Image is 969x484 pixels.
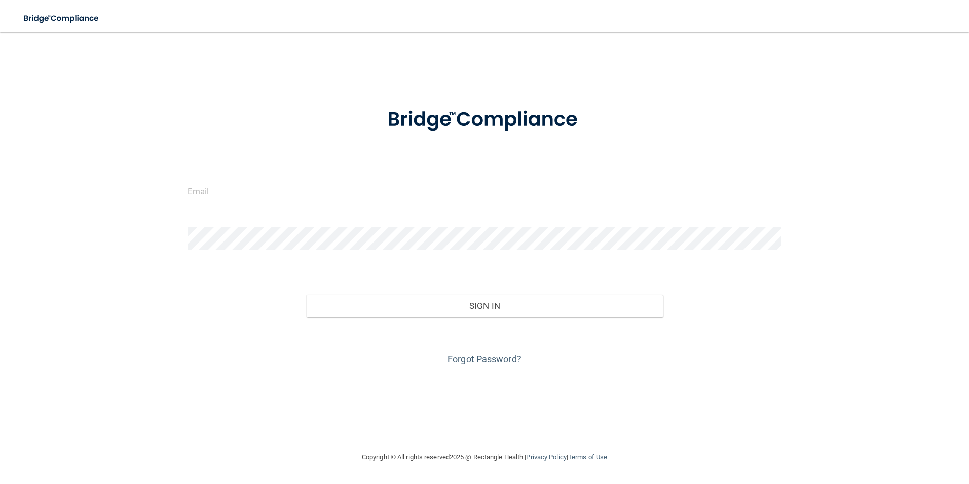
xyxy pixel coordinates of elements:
[526,453,566,461] a: Privacy Policy
[448,354,521,364] a: Forgot Password?
[300,441,669,473] div: Copyright © All rights reserved 2025 @ Rectangle Health | |
[15,8,108,29] img: bridge_compliance_login_screen.278c3ca4.svg
[366,93,603,146] img: bridge_compliance_login_screen.278c3ca4.svg
[568,453,607,461] a: Terms of Use
[306,295,663,317] button: Sign In
[188,180,782,202] input: Email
